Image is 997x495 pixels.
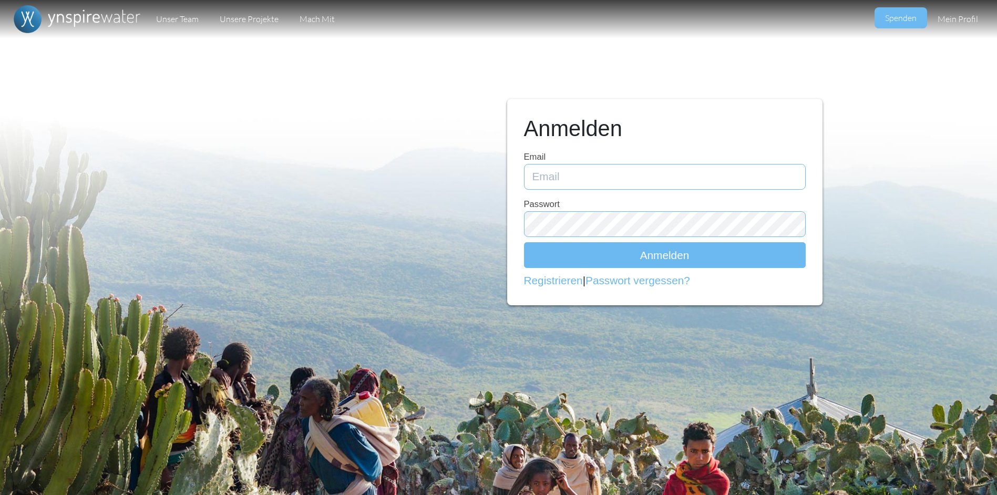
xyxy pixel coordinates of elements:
label: Email [524,151,546,164]
h2: Anmelden [524,116,806,142]
label: Passwort [524,198,560,211]
a: Registrieren [524,274,583,286]
button: Anmelden [524,242,806,268]
a: Spenden [875,7,927,28]
a: Passwort vergessen? [585,274,690,286]
div: | [524,272,806,288]
input: Email [524,164,806,190]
